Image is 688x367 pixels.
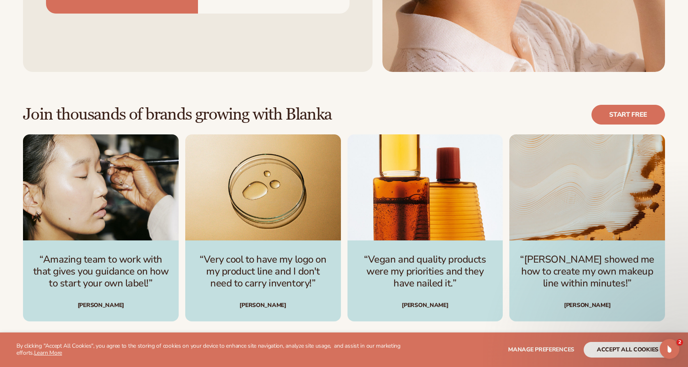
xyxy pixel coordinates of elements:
div: [PERSON_NAME] [195,302,331,308]
p: “Vegan and quality products were my priorities and they have nailed it.” [357,254,493,289]
iframe: Intercom live chat [660,339,679,359]
img: image_template--19526982664407__image_description_and_name_FJ4Pn4 [185,134,341,240]
div: 3 / 4 [347,134,503,321]
div: 2 / 4 [185,134,341,321]
img: image_template--19526982664407__image_description_and_name_FJ4Pn4 [23,134,179,240]
div: [PERSON_NAME] [519,302,655,308]
div: 4 / 4 [509,134,665,321]
p: By clicking "Accept All Cookies", you agree to the storing of cookies on your device to enhance s... [16,343,400,357]
p: “Amazing team to work with that gives you guidance on how to start your own label!” [33,254,169,289]
a: Learn More [34,349,62,357]
div: [PERSON_NAME] [357,302,493,308]
span: Manage preferences [508,346,574,353]
div: [PERSON_NAME] [33,302,169,308]
button: Manage preferences [508,342,574,358]
img: image_template--19526982664407__image_description_and_name_FJ4Pn4 [347,134,503,240]
span: 2 [676,339,683,346]
a: Start free [591,105,665,125]
p: “[PERSON_NAME] showed me how to create my own makeup line within minutes!” [519,254,655,289]
h2: Join thousands of brands growing with Blanka [23,106,332,124]
img: image_template--19526982664407__image_description_and_name_FJ4Pn4 [509,134,665,240]
div: 1 / 4 [23,134,179,321]
p: “Very cool to have my logo on my product line and I don't need to carry inventory!” [195,254,331,289]
button: accept all cookies [584,342,672,358]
